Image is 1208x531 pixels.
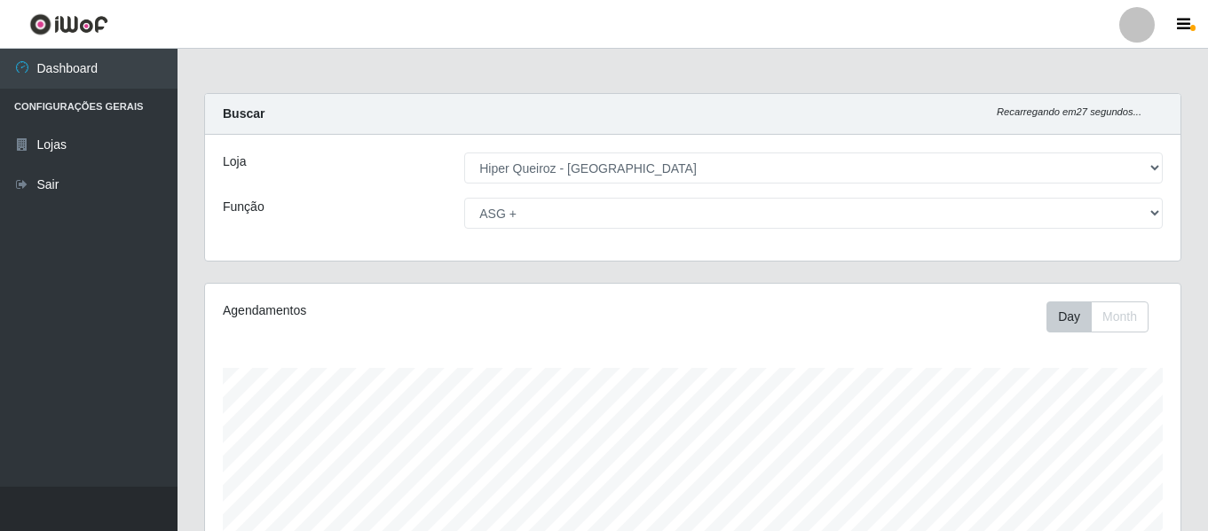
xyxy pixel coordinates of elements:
[1091,301,1149,332] button: Month
[1046,301,1163,332] div: Toolbar with button groups
[223,301,599,320] div: Agendamentos
[223,152,246,171] label: Loja
[1046,301,1092,332] button: Day
[223,106,264,121] strong: Buscar
[997,106,1141,117] i: Recarregando em 27 segundos...
[29,13,108,35] img: CoreUI Logo
[1046,301,1149,332] div: First group
[223,198,264,216] label: Função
